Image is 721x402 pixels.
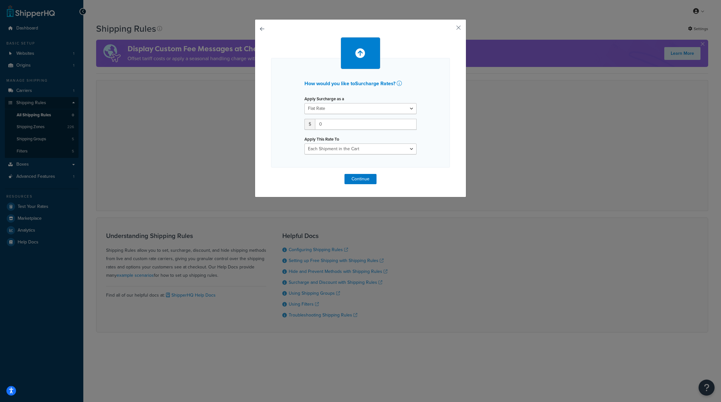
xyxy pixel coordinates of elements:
[304,96,344,101] label: Apply Surcharge as a
[344,174,377,184] button: Continue
[304,137,339,142] label: Apply This Rate To
[397,81,403,86] a: Learn more about setting up shipping rules
[304,81,417,86] h2: How would you like to Surcharge Rates ?
[304,119,315,130] span: $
